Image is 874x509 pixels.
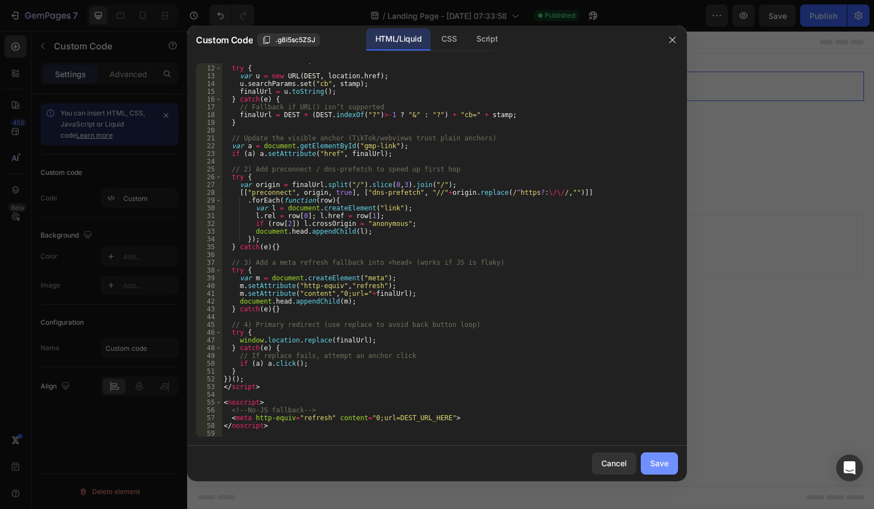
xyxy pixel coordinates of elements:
span: then drag & drop elements [384,216,467,226]
div: 34 [196,235,222,243]
div: 59 [196,430,222,437]
p: Publish the page to see the content. [11,49,677,61]
div: 54 [196,391,222,399]
div: Generate layout [311,203,369,214]
div: 51 [196,367,222,375]
div: 47 [196,336,222,344]
button: Cancel [592,452,636,475]
div: 42 [196,298,222,305]
div: 43 [196,305,222,313]
div: 36 [196,251,222,259]
div: 56 [196,406,222,414]
div: 40 [196,282,222,290]
span: Custom Code [196,33,253,47]
div: 49 [196,352,222,360]
div: 48 [196,344,222,352]
div: HTML/Liquid [366,28,430,51]
div: 20 [196,127,222,134]
div: 29 [196,196,222,204]
div: Script [468,28,506,51]
button: Save [641,452,678,475]
div: CSS [433,28,465,51]
div: 44 [196,313,222,321]
div: 50 [196,360,222,367]
div: Cancel [601,457,627,469]
button: .g8i5sc5ZSJ [257,33,320,47]
div: 35 [196,243,222,251]
span: inspired by CRO experts [219,216,295,226]
div: 16 [196,95,222,103]
span: .g8i5sc5ZSJ [275,35,315,45]
div: Open Intercom Messenger [836,455,863,481]
div: 13 [196,72,222,80]
div: 22 [196,142,222,150]
div: 58 [196,422,222,430]
div: 53 [196,383,222,391]
div: 15 [196,88,222,95]
div: 14 [196,80,222,88]
div: 41 [196,290,222,298]
div: 39 [196,274,222,282]
div: 57 [196,414,222,422]
div: 33 [196,228,222,235]
div: Custom Code [24,25,72,35]
div: 21 [196,134,222,142]
div: 37 [196,259,222,266]
div: 27 [196,181,222,189]
div: 25 [196,165,222,173]
div: Add blank section [393,203,460,214]
div: Save [650,457,669,469]
div: Choose templates [224,203,291,214]
div: 12 [196,64,222,72]
div: 26 [196,173,222,181]
div: 55 [196,399,222,406]
span: Add section [317,178,370,189]
div: 18 [196,111,222,119]
div: 17 [196,103,222,111]
div: 46 [196,329,222,336]
div: 28 [196,189,222,196]
div: 45 [196,321,222,329]
div: 32 [196,220,222,228]
span: from URL or image [310,216,369,226]
div: 30 [196,204,222,212]
div: 19 [196,119,222,127]
div: 24 [196,158,222,165]
div: 52 [196,375,222,383]
div: 38 [196,266,222,274]
div: 31 [196,212,222,220]
div: 23 [196,150,222,158]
